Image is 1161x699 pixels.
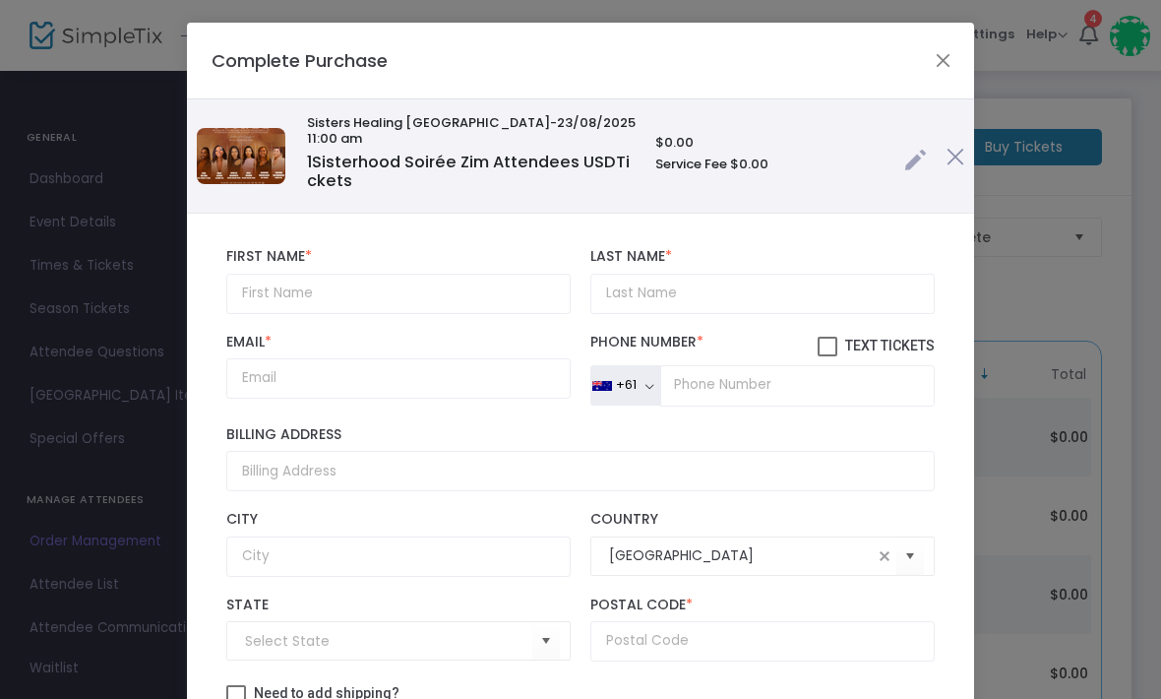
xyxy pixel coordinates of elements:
[590,621,935,662] input: Postal Code
[212,47,388,74] h4: Complete Purchase
[590,248,935,266] label: Last Name
[226,358,571,399] input: Email
[931,47,956,73] button: Close
[226,248,571,266] label: First Name
[226,451,935,491] input: Billing Address
[660,365,935,407] input: Phone Number
[307,115,636,146] h6: Sisters Healing [GEOGRAPHIC_DATA]
[245,631,532,652] input: Select State
[226,597,571,614] label: State
[590,365,660,407] button: +61
[226,274,571,314] input: First Name
[947,148,964,165] img: cross.png
[590,274,935,314] input: Last Name
[307,151,312,173] span: 1
[609,545,873,566] input: Select Country
[197,128,285,184] img: 638870273884155356DRAFT-SisterhoodSoireeFlyer.png
[873,544,896,568] span: clear
[590,511,935,529] label: Country
[590,597,935,614] label: Postal Code
[845,338,935,353] span: Text Tickets
[307,151,630,193] span: Tickets
[307,113,636,148] span: -23/08/2025 11:00 am
[616,377,637,393] div: +61
[590,334,935,357] label: Phone Number
[307,151,630,193] span: Sisterhood Soirée Zim Attendees USD
[655,157,885,172] h6: Service Fee $0.00
[896,537,924,577] button: Select
[532,621,560,662] button: Select
[655,135,885,151] h6: $0.00
[226,426,935,444] label: Billing Address
[226,511,571,529] label: City
[226,334,571,351] label: Email
[226,537,571,577] input: City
